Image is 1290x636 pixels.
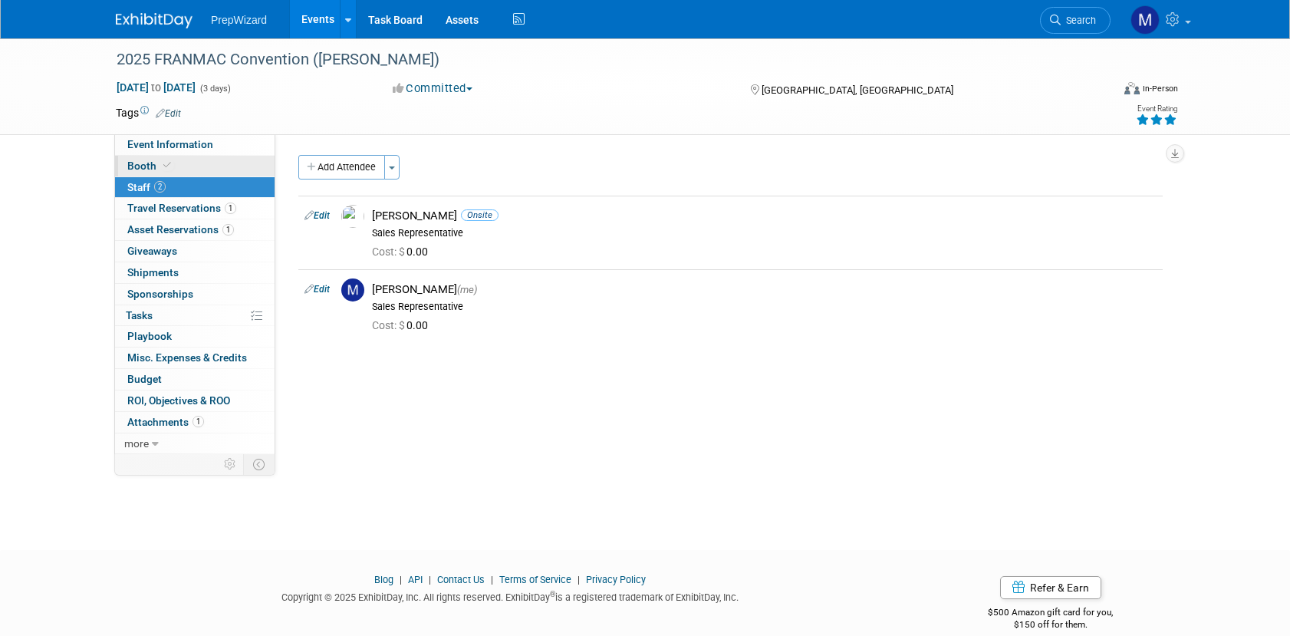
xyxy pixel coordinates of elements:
a: Tasks [115,305,275,326]
span: Onsite [461,209,499,221]
span: more [124,437,149,450]
a: Event Information [115,134,275,155]
span: | [425,574,435,585]
span: Giveaways [127,245,177,257]
a: Blog [374,574,393,585]
a: Contact Us [437,574,485,585]
a: Giveaways [115,241,275,262]
span: ROI, Objectives & ROO [127,394,230,407]
a: Booth [115,156,275,176]
span: Tasks [126,309,153,321]
span: Booth [127,160,174,172]
span: 0.00 [372,246,434,258]
button: Add Attendee [298,155,385,180]
span: Event Information [127,138,213,150]
span: PrepWizard [211,14,267,26]
td: Personalize Event Tab Strip [217,454,244,474]
a: Attachments1 [115,412,275,433]
span: Budget [127,373,162,385]
span: Staff [127,181,166,193]
span: [DATE] [DATE] [116,81,196,94]
span: (3 days) [199,84,231,94]
span: Shipments [127,266,179,278]
a: Sponsorships [115,284,275,305]
span: Search [1061,15,1096,26]
a: Edit [304,284,330,295]
div: $150 off for them. [927,618,1175,631]
a: Edit [304,210,330,221]
span: Attachments [127,416,204,428]
span: | [574,574,584,585]
div: [PERSON_NAME] [372,282,1157,297]
span: Sponsorships [127,288,193,300]
a: Playbook [115,326,275,347]
a: Search [1040,7,1111,34]
span: (me) [457,284,477,295]
sup: ® [550,590,555,598]
span: Cost: $ [372,319,406,331]
td: Tags [116,105,181,120]
a: Edit [156,108,181,119]
span: 1 [222,224,234,236]
div: 2025 FRANMAC Convention ([PERSON_NAME]) [111,46,1088,74]
a: API [408,574,423,585]
img: Format-Inperson.png [1124,82,1140,94]
div: Copyright © 2025 ExhibitDay, Inc. All rights reserved. ExhibitDay is a registered trademark of Ex... [116,587,904,605]
a: ROI, Objectives & ROO [115,390,275,411]
img: Matt Sanders [1130,5,1160,35]
a: Shipments [115,262,275,283]
a: more [115,433,275,454]
span: | [396,574,406,585]
span: Misc. Expenses & Credits [127,351,247,364]
span: | [487,574,497,585]
a: Asset Reservations1 [115,219,275,240]
span: 1 [193,416,204,427]
a: Privacy Policy [586,574,646,585]
button: Committed [387,81,479,97]
span: to [149,81,163,94]
span: 2 [154,181,166,193]
div: Sales Representative [372,227,1157,239]
a: Staff2 [115,177,275,198]
span: 1 [225,203,236,214]
span: Cost: $ [372,246,406,258]
a: Misc. Expenses & Credits [115,348,275,368]
span: 0.00 [372,319,434,331]
a: Refer & Earn [1000,576,1101,599]
div: $500 Amazon gift card for you, [927,596,1175,631]
td: Toggle Event Tabs [244,454,275,474]
span: Asset Reservations [127,223,234,236]
img: M.jpg [341,278,364,302]
img: ExhibitDay [116,13,193,28]
div: Event Rating [1136,105,1177,113]
a: Budget [115,369,275,390]
div: [PERSON_NAME] [372,209,1157,223]
span: Playbook [127,330,172,342]
div: Sales Representative [372,301,1157,313]
span: [GEOGRAPHIC_DATA], [GEOGRAPHIC_DATA] [762,84,953,96]
a: Terms of Service [499,574,571,585]
a: Travel Reservations1 [115,198,275,219]
span: Travel Reservations [127,202,236,214]
div: Event Format [1020,80,1178,103]
i: Booth reservation complete [163,161,171,170]
div: In-Person [1142,83,1178,94]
